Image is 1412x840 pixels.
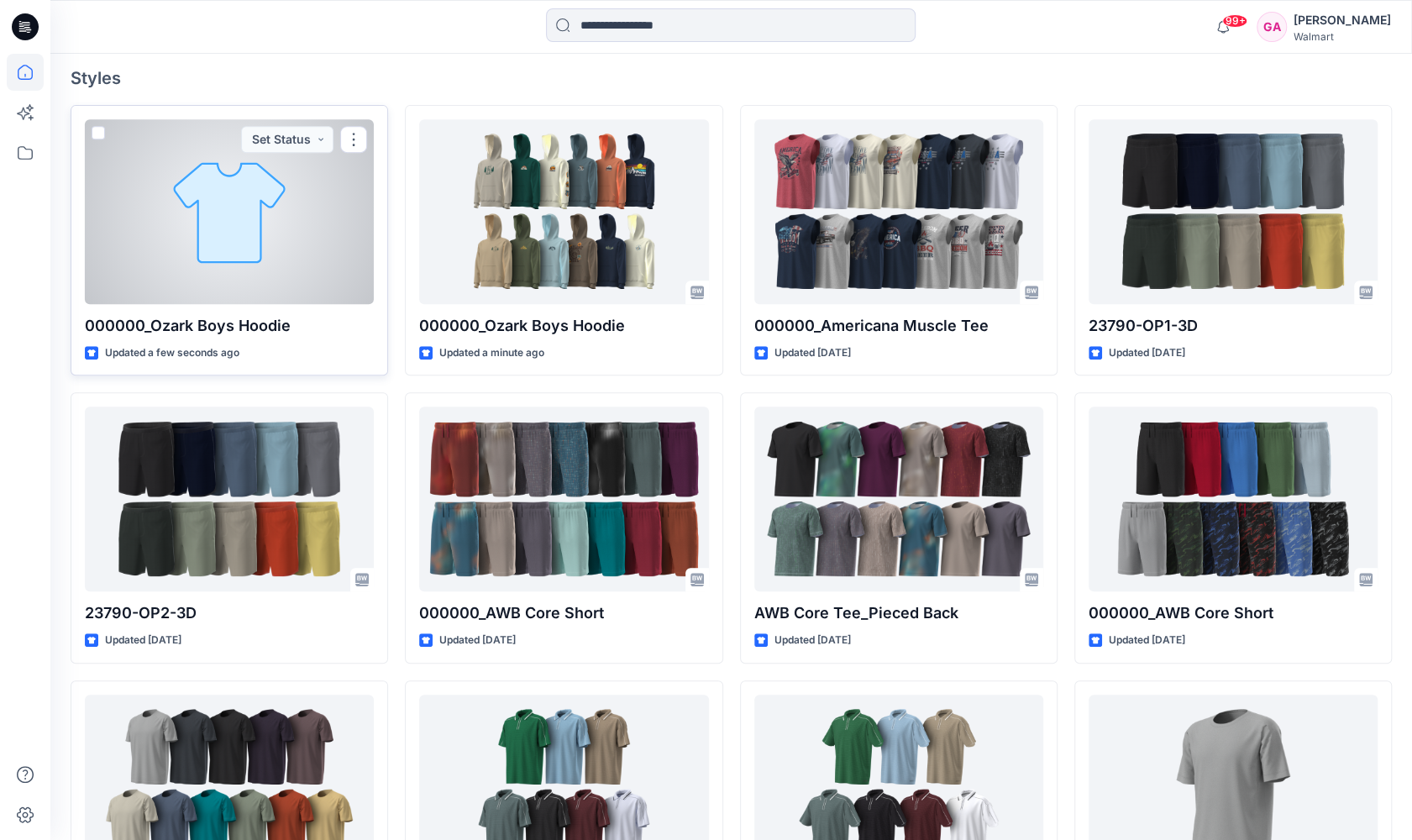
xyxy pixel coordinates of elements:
[1109,632,1185,649] p: Updated [DATE]
[774,632,851,649] p: Updated [DATE]
[1109,344,1185,362] p: Updated [DATE]
[1294,10,1391,30] div: [PERSON_NAME]
[754,407,1043,591] a: AWB Core Tee_Pieced Back
[85,119,374,304] a: 000000_Ozark Boys Hoodie
[1089,601,1378,625] p: 000000_AWB Core Short
[754,119,1043,304] a: 000000_Americana Muscle Tee
[71,68,1392,88] h4: Styles
[1089,407,1378,591] a: 000000_AWB Core Short
[419,119,708,304] a: 000000_Ozark Boys Hoodie
[754,314,1043,338] p: 000000_Americana Muscle Tee
[774,344,851,362] p: Updated [DATE]
[105,632,181,649] p: Updated [DATE]
[85,601,374,625] p: 23790-OP2-3D
[105,344,239,362] p: Updated a few seconds ago
[419,407,708,591] a: 000000_AWB Core Short
[85,407,374,591] a: 23790-OP2-3D
[85,314,374,338] p: 000000_Ozark Boys Hoodie
[1089,314,1378,338] p: 23790-OP1-3D
[1257,12,1287,42] div: GA
[439,632,516,649] p: Updated [DATE]
[1089,119,1378,304] a: 23790-OP1-3D
[419,314,708,338] p: 000000_Ozark Boys Hoodie
[1222,14,1247,28] span: 99+
[754,601,1043,625] p: AWB Core Tee_Pieced Back
[419,601,708,625] p: 000000_AWB Core Short
[439,344,544,362] p: Updated a minute ago
[1294,30,1391,43] div: Walmart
